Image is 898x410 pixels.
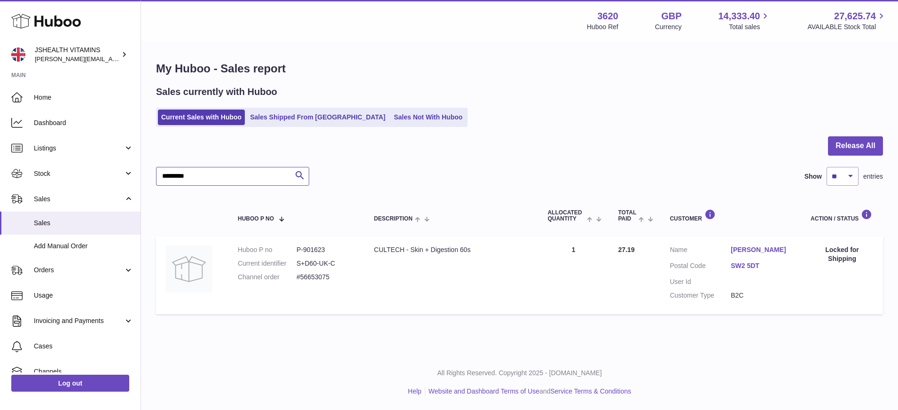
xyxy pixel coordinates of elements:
[538,236,609,314] td: 1
[247,110,389,125] a: Sales Shipped From [GEOGRAPHIC_DATA]
[655,23,682,32] div: Currency
[811,209,874,222] div: Action / Status
[670,291,731,300] dt: Customer Type
[429,387,539,395] a: Website and Dashboard Terms of Use
[618,246,634,253] span: 27.19
[11,47,25,62] img: francesca@jshealthvitamins.com
[863,172,883,181] span: entries
[731,261,792,270] a: SW2 5DT
[158,110,245,125] a: Current Sales with Huboo
[807,10,887,32] a: 27,625.74 AVAILABLE Stock Total
[34,367,133,376] span: Channels
[297,245,355,254] dd: P-901623
[731,245,792,254] a: [PERSON_NAME]
[374,216,413,222] span: Description
[425,387,631,396] li: and
[718,10,771,32] a: 14,333.40 Total sales
[297,273,355,282] dd: #56653075
[670,277,731,286] dt: User Id
[670,245,731,257] dt: Name
[34,144,124,153] span: Listings
[374,245,529,254] div: CULTECH - Skin + Digestion 60s
[804,172,822,181] label: Show
[34,219,133,228] span: Sales
[550,387,631,395] a: Service Terms & Conditions
[390,110,466,125] a: Sales Not With Huboo
[731,291,792,300] dd: B2C
[11,375,129,392] a: Log out
[238,245,297,254] dt: Huboo P no
[718,10,760,23] span: 14,333.40
[811,245,874,263] div: Locked for Shipping
[34,291,133,300] span: Usage
[156,61,883,76] h1: My Huboo - Sales report
[34,93,133,102] span: Home
[618,210,636,222] span: Total paid
[661,10,681,23] strong: GBP
[587,23,618,32] div: Huboo Ref
[238,259,297,268] dt: Current identifier
[34,342,133,351] span: Cases
[828,136,883,156] button: Release All
[834,10,876,23] span: 27,625.74
[408,387,422,395] a: Help
[597,10,618,23] strong: 3620
[34,118,133,127] span: Dashboard
[729,23,771,32] span: Total sales
[35,55,188,63] span: [PERSON_NAME][EMAIL_ADDRESS][DOMAIN_NAME]
[34,195,124,204] span: Sales
[34,266,124,275] span: Orders
[670,209,792,222] div: Customer
[670,261,731,273] dt: Postal Code
[148,369,890,378] p: All Rights Reserved. Copyright 2025 - [DOMAIN_NAME]
[34,242,133,251] span: Add Manual Order
[238,216,274,222] span: Huboo P no
[165,245,212,292] img: no-photo.jpg
[297,259,355,268] dd: S+D60-UK-C
[807,23,887,32] span: AVAILABLE Stock Total
[238,273,297,282] dt: Channel order
[34,316,124,325] span: Invoicing and Payments
[35,46,119,63] div: JSHEALTH VITAMINS
[547,210,585,222] span: ALLOCATED Quantity
[156,86,277,98] h2: Sales currently with Huboo
[34,169,124,178] span: Stock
